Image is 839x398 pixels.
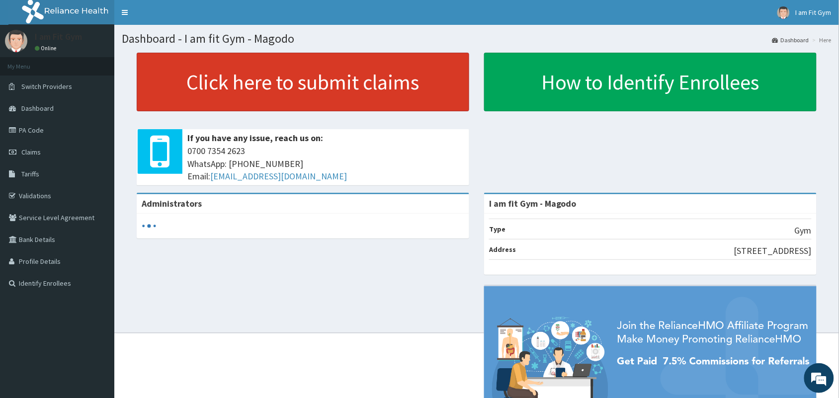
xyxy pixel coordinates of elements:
span: Tariffs [21,169,39,178]
b: If you have any issue, reach us on: [187,132,323,144]
strong: I am fit Gym - Magodo [489,198,577,209]
img: User Image [777,6,790,19]
span: Claims [21,148,41,157]
a: Click here to submit claims [137,53,469,111]
b: Address [489,245,516,254]
span: I am Fit Gym [796,8,832,17]
b: Type [489,225,505,234]
li: Here [810,36,832,44]
p: I am Fit Gym [35,32,82,41]
svg: audio-loading [142,219,157,234]
a: [EMAIL_ADDRESS][DOMAIN_NAME] [210,170,347,182]
span: Dashboard [21,104,54,113]
p: [STREET_ADDRESS] [734,244,812,257]
span: Switch Providers [21,82,72,91]
span: 0700 7354 2623 WhatsApp: [PHONE_NUMBER] Email: [187,145,464,183]
h1: Dashboard - I am fit Gym - Magodo [122,32,832,45]
a: Online [35,45,59,52]
a: Dashboard [772,36,809,44]
p: Gym [795,224,812,237]
a: How to Identify Enrollees [484,53,817,111]
img: User Image [5,30,27,52]
b: Administrators [142,198,202,209]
